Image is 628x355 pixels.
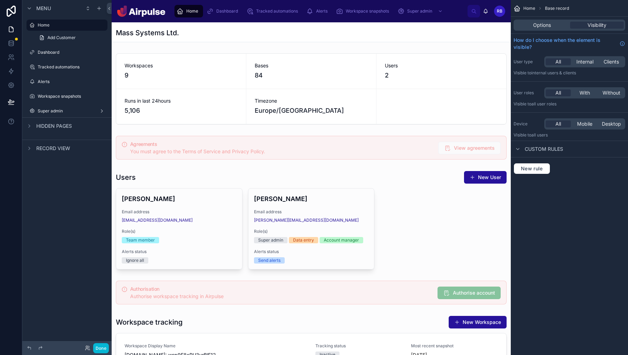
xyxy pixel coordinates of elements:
[514,70,625,76] p: Visible to
[27,76,107,87] a: Alerts
[38,79,106,84] label: Alerts
[497,8,502,14] span: RB
[36,5,51,12] span: Menu
[38,108,96,114] label: Super admin
[545,6,569,11] span: Base record
[523,6,535,11] span: Home
[216,8,238,14] span: Dashboard
[27,91,107,102] a: Workspace snapshots
[514,90,541,96] label: User roles
[316,8,328,14] span: Alerts
[602,120,621,127] span: Desktop
[576,58,593,65] span: Internal
[256,8,298,14] span: Tracked automations
[171,3,468,19] div: scrollable content
[304,5,332,17] a: Alerts
[35,32,107,43] a: Add Customer
[531,101,556,106] span: All user roles
[577,120,592,127] span: Mobile
[244,5,303,17] a: Tracked automations
[514,59,541,65] label: User type
[38,64,106,70] label: Tracked automations
[555,89,561,96] span: All
[186,8,198,14] span: Home
[93,343,109,353] button: Done
[38,22,103,28] label: Home
[36,145,70,152] span: Record view
[116,28,179,38] h1: Mass Systems Ltd.
[514,132,625,138] p: Visible to
[38,50,106,55] label: Dashboard
[47,35,76,40] span: Add Customer
[604,58,619,65] span: Clients
[514,163,550,174] button: New rule
[555,120,561,127] span: All
[395,5,446,17] a: Super admin
[580,89,590,96] span: With
[27,61,107,73] a: Tracked automations
[36,123,72,130] span: Hidden pages
[346,8,389,14] span: Workspace snapshots
[407,8,432,14] span: Super admin
[518,165,546,172] span: New rule
[533,22,551,29] span: Options
[334,5,394,17] a: Workspace snapshots
[588,22,606,29] span: Visibility
[174,5,203,17] a: Home
[603,89,620,96] span: Without
[514,37,625,51] a: How do I choose when the element is visible?
[525,146,563,153] span: Custom rules
[555,58,561,65] span: All
[117,6,165,17] img: App logo
[38,94,106,99] label: Workspace snapshots
[27,105,107,117] a: Super admin
[514,37,617,51] span: How do I choose when the element is visible?
[514,121,541,127] label: Device
[27,20,107,31] a: Home
[531,70,576,75] span: Internal users & clients
[531,132,548,138] span: all users
[514,101,625,107] p: Visible to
